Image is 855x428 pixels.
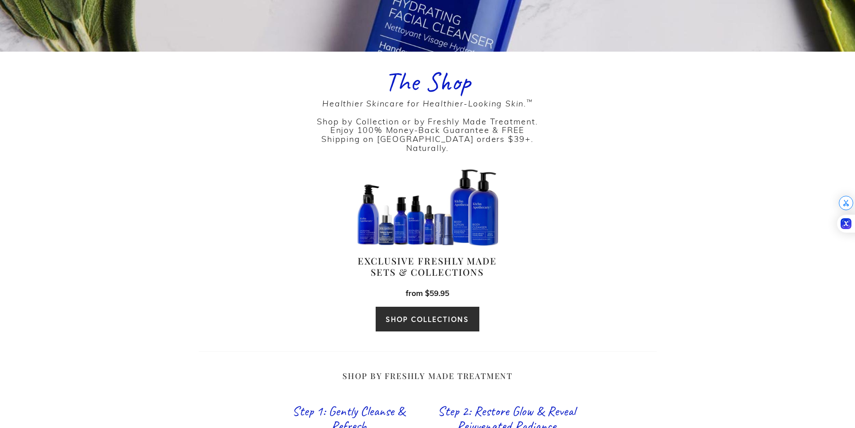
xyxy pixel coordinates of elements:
[322,97,533,109] em: Healthier Skincare for Healthier-Looking Skin.
[406,287,449,298] strong: from $59.95
[385,64,470,98] span: The Shop
[526,97,533,106] sup: ™
[358,255,500,278] h4: Exclusive Freshly Made Sets & Collections
[342,371,513,381] span: Shop by Freshly Made Treatment
[375,306,479,332] a: SHOP COLLECTIONS
[317,97,538,153] span: Shop by Collection or by Freshly Made Treatment. Enjoy 100% Money-Back Guarantee & FREE Shipping ...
